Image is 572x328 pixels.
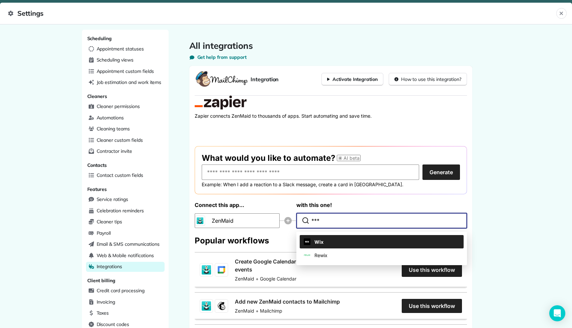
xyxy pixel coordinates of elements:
[86,195,165,205] a: Service ratings
[97,252,154,259] span: Web & Mobile notifications
[97,172,143,179] span: Contact custom fields
[189,54,247,61] button: Get help from support
[86,44,165,54] a: Appointment statuses
[97,68,154,75] span: Appointment custom fields
[97,263,122,270] span: Integrations
[86,206,165,216] a: Celebration reminders
[97,287,145,294] span: Credit card processing
[87,93,107,99] span: Cleaners
[86,135,165,145] a: Cleaner custom fields
[189,40,472,51] h1: All integrations
[86,124,165,134] a: Cleaning teams
[401,76,461,83] span: How to use this integration?
[86,171,165,181] a: Contact custom fields
[86,113,165,123] a: Automations
[86,286,165,296] a: Credit card processing
[86,146,165,156] a: Contractor invite
[86,239,165,249] a: Email & SMS communications
[97,310,109,316] span: Taxes
[97,45,144,52] span: Appointment statuses
[86,67,165,77] a: Appointment custom fields
[549,305,565,321] div: Open Intercom Messenger
[97,218,122,225] span: Cleaner tips
[86,102,165,112] a: Cleaner permissions
[87,186,107,192] span: Features
[97,114,124,121] span: Automations
[87,162,107,168] span: Contacts
[97,137,143,143] span: Cleaner custom fields
[86,78,165,88] a: Job estimation and work items
[97,321,129,328] span: Discount codes
[86,228,165,238] a: Payroll
[97,241,160,247] span: Email & SMS communications
[86,308,165,318] a: Taxes
[389,73,467,86] button: How to use this integration?
[197,54,247,61] span: Get help from support
[86,297,165,307] a: Invoicing
[97,230,111,236] span: Payroll
[97,299,115,305] span: Invoicing
[97,79,162,86] span: Job estimation and work items
[97,207,144,214] span: Celebration reminders
[327,76,377,83] div: Activate Integration
[556,8,567,19] button: Close
[97,125,130,132] span: Cleaning teams
[86,217,165,227] a: Cleaner tips
[87,35,112,41] span: Scheduling
[86,55,165,65] a: Scheduling views
[97,103,140,110] span: Cleaner permissions
[97,148,132,154] span: Contractor invite
[251,75,279,83] span: Integration
[97,196,128,203] span: Service ratings
[86,262,165,272] a: Integrations
[8,8,556,19] span: Settings
[87,278,115,284] span: Client billing
[195,71,248,87] img: mailchimp-logo-DdAg-MmV.png
[86,251,165,261] a: Web & Mobile notifications
[97,57,133,63] span: Scheduling views
[321,73,383,86] button: Activate Integration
